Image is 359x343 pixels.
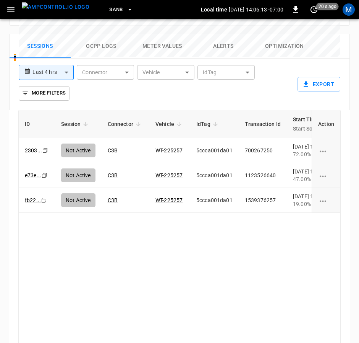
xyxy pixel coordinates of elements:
[109,5,123,14] span: SanB
[201,6,227,13] p: Local time
[132,34,193,59] button: Meter Values
[190,188,239,213] td: 5ccca001da01
[40,196,48,204] div: copy
[343,3,355,16] div: profile-icon
[193,34,254,59] button: Alerts
[108,197,118,203] a: C3B
[32,65,74,80] div: Last 4 hrs
[293,193,331,208] div: [DATE] 10:59:22
[293,115,319,133] div: Start Time
[312,110,340,138] th: Action
[293,115,329,133] span: Start TimeStart SoC
[229,6,283,13] p: [DATE] 14:06:13 -07:00
[318,196,334,204] div: charging session options
[19,86,70,101] button: More Filters
[308,3,320,16] button: set refresh interval
[318,147,334,154] div: charging session options
[239,188,287,213] td: 1539376257
[155,197,183,203] a: WT-225257
[71,34,132,59] button: Ocpp logs
[196,119,220,129] span: IdTag
[61,193,95,207] div: Not Active
[318,171,334,179] div: charging session options
[155,119,184,129] span: Vehicle
[316,3,339,10] span: 20 s ago
[10,34,71,59] button: Sessions
[293,124,319,133] p: Start SoC
[293,200,331,208] div: 19.00%
[61,119,91,129] span: Session
[106,2,136,17] button: SanB
[254,34,315,59] button: Optimization
[22,2,89,12] img: ampcontrol.io logo
[239,110,287,138] th: Transaction Id
[298,77,340,91] button: Export
[108,119,143,129] span: Connector
[19,110,55,138] th: ID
